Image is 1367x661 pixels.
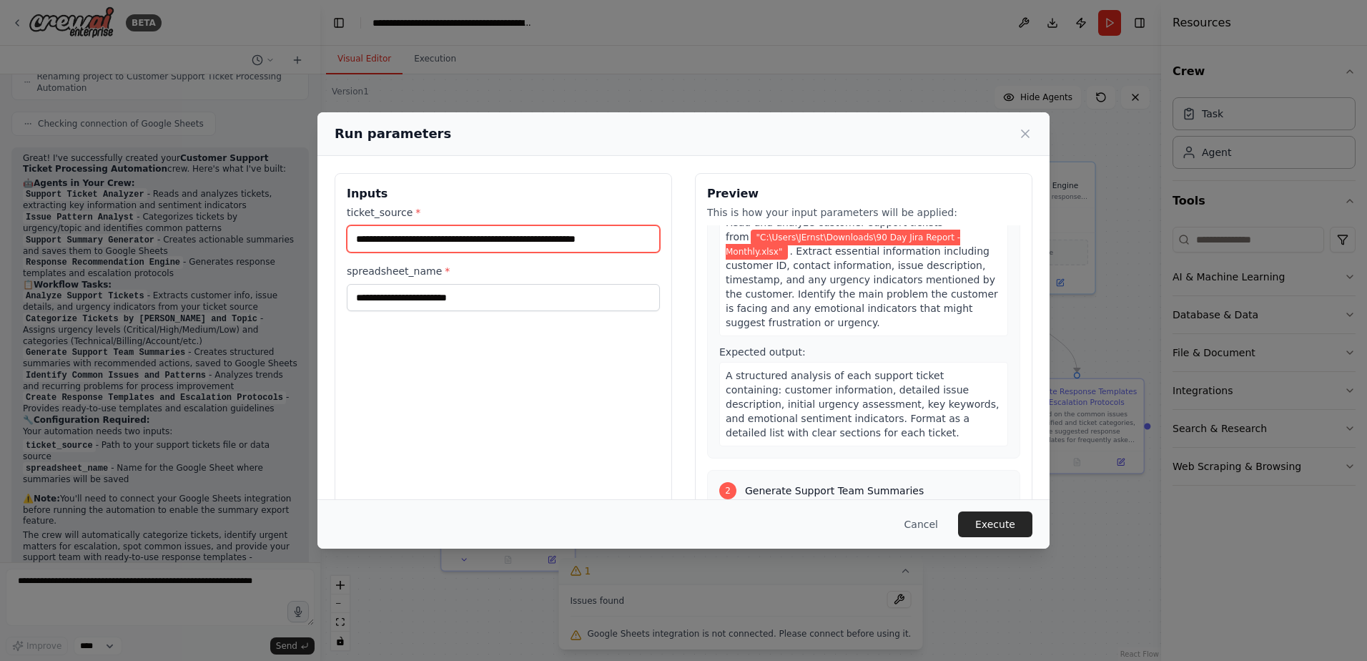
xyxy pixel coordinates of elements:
[726,230,960,260] span: Variable: ticket_source
[707,185,1020,202] h3: Preview
[719,346,806,358] span: Expected output:
[707,205,1020,220] p: This is how your input parameters will be applied:
[347,264,660,278] label: spreadsheet_name
[893,511,949,537] button: Cancel
[347,185,660,202] h3: Inputs
[335,124,451,144] h2: Run parameters
[726,370,999,439] span: A structured analysis of each support ticket containing: customer information, detailed issue des...
[726,245,998,328] span: . Extract essential information including customer ID, contact information, issue description, ti...
[958,511,1032,537] button: Execute
[745,484,924,498] span: Generate Support Team Summaries
[347,205,660,220] label: ticket_source
[719,482,736,499] div: 2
